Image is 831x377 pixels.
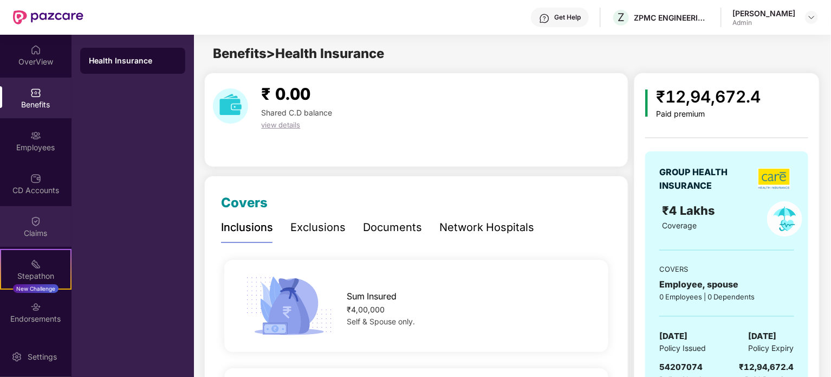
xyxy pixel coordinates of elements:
[347,317,415,326] span: Self & Spouse only.
[213,46,384,61] span: Benefits > Health Insurance
[659,278,794,291] div: Employee, spouse
[807,13,816,22] img: svg+xml;base64,PHN2ZyBpZD0iRHJvcGRvd24tMzJ4MzIiIHhtbG5zPSJodHRwOi8vd3d3LnczLm9yZy8yMDAwL3N2ZyIgd2...
[732,18,795,27] div: Admin
[657,84,761,110] div: ₹12,94,672.4
[645,90,648,117] img: icon
[13,284,59,293] div: New Challenge
[767,201,802,237] img: policyIcon
[30,87,41,98] img: svg+xml;base64,PHN2ZyBpZD0iQmVuZWZpdHMiIHhtbG5zPSJodHRwOi8vd3d3LnczLm9yZy8yMDAwL3N2ZyIgd2lkdGg9Ij...
[30,130,41,141] img: svg+xml;base64,PHN2ZyBpZD0iRW1wbG95ZWVzIiB4bWxucz0iaHR0cDovL3d3dy53My5vcmcvMjAwMC9zdmciIHdpZHRoPS...
[261,108,332,117] span: Shared C.D balance
[30,216,41,227] img: svg+xml;base64,PHN2ZyBpZD0iQ2xhaW0iIHhtbG5zPSJodHRwOi8vd3d3LnczLm9yZy8yMDAwL3N2ZyIgd2lkdGg9IjIwIi...
[221,195,268,210] span: Covers
[13,10,83,24] img: New Pazcare Logo
[347,290,397,303] span: Sum Insured
[663,203,719,218] span: ₹4 Lakhs
[261,120,300,129] span: view details
[30,259,41,270] img: svg+xml;base64,PHN2ZyB4bWxucz0iaHR0cDovL3d3dy53My5vcmcvMjAwMC9zdmciIHdpZHRoPSIyMSIgaGVpZ2h0PSIyMC...
[663,221,697,230] span: Coverage
[1,271,70,282] div: Stepathon
[732,8,795,18] div: [PERSON_NAME]
[659,264,794,274] div: COVERS
[347,304,591,316] div: ₹4,00,000
[24,352,60,362] div: Settings
[242,273,336,338] img: icon
[659,165,754,193] div: GROUP HEALTH INSURANCE
[539,13,550,24] img: svg+xml;base64,PHN2ZyBpZD0iSGVscC0zMngzMiIgeG1sbnM9Imh0dHA6Ly93d3cudzMub3JnLzIwMDAvc3ZnIiB3aWR0aD...
[739,361,794,374] div: ₹12,94,672.4
[659,342,706,354] span: Policy Issued
[618,11,625,24] span: Z
[659,291,794,302] div: 0 Employees | 0 Dependents
[30,44,41,55] img: svg+xml;base64,PHN2ZyBpZD0iSG9tZSIgeG1sbnM9Imh0dHA6Ly93d3cudzMub3JnLzIwMDAvc3ZnIiB3aWR0aD0iMjAiIG...
[30,173,41,184] img: svg+xml;base64,PHN2ZyBpZD0iQ0RfQWNjb3VudHMiIGRhdGEtbmFtZT0iQ0QgQWNjb3VudHMiIHhtbG5zPSJodHRwOi8vd3...
[554,13,581,22] div: Get Help
[749,342,794,354] span: Policy Expiry
[659,330,687,343] span: [DATE]
[30,302,41,312] img: svg+xml;base64,PHN2ZyBpZD0iRW5kb3JzZW1lbnRzIiB4bWxucz0iaHR0cDovL3d3dy53My5vcmcvMjAwMC9zdmciIHdpZH...
[749,330,777,343] span: [DATE]
[290,219,346,236] div: Exclusions
[89,55,177,66] div: Health Insurance
[758,168,790,189] img: insurerLogo
[659,362,703,372] span: 54207074
[11,352,22,362] img: svg+xml;base64,PHN2ZyBpZD0iU2V0dGluZy0yMHgyMCIgeG1sbnM9Imh0dHA6Ly93d3cudzMub3JnLzIwMDAvc3ZnIiB3aW...
[261,84,310,104] span: ₹ 0.00
[634,12,710,23] div: ZPMC ENGINEERING INDIA PRIVATE LIMITED
[221,219,273,236] div: Inclusions
[657,110,761,119] div: Paid premium
[213,88,248,124] img: download
[439,219,534,236] div: Network Hospitals
[363,219,422,236] div: Documents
